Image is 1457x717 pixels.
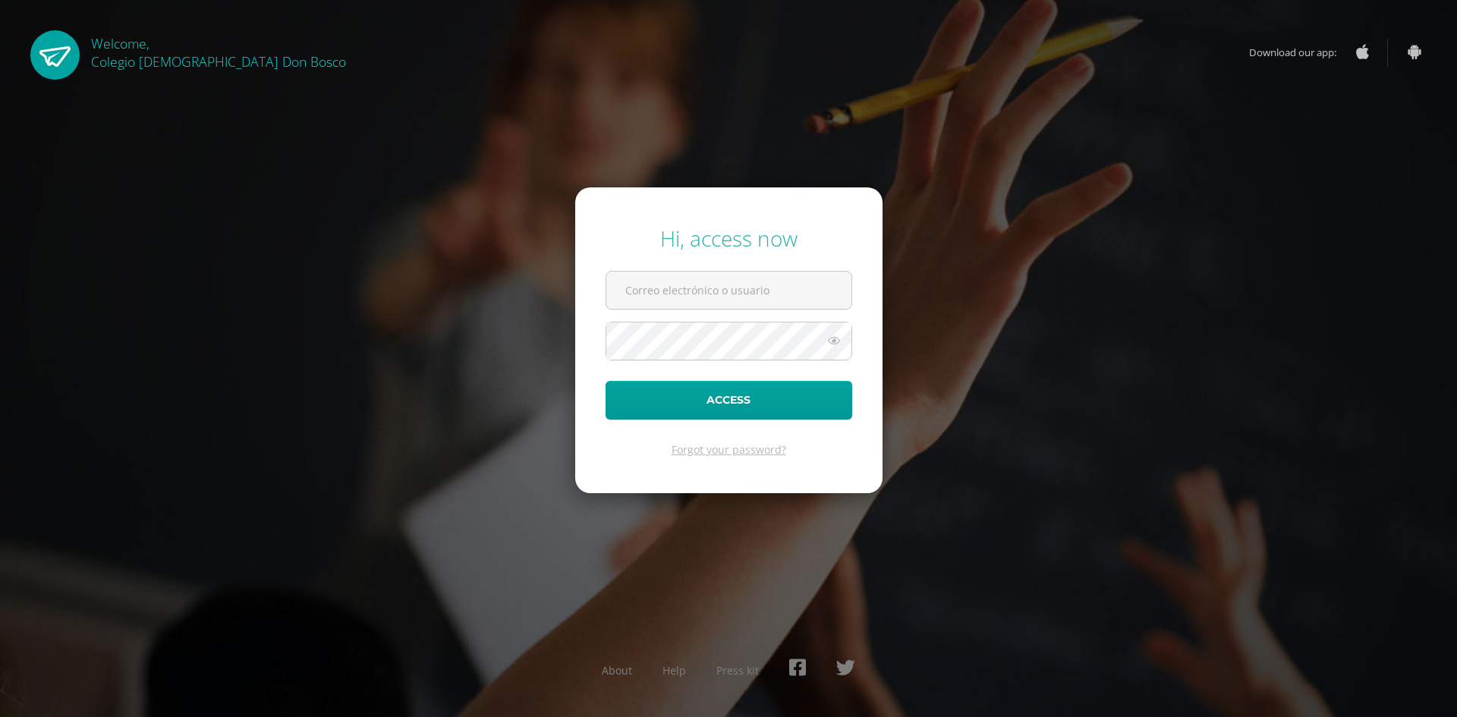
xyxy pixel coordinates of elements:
[602,663,632,678] a: About
[662,663,686,678] a: Help
[672,442,786,457] a: Forgot your password?
[606,272,851,309] input: Correo electrónico o usuario
[1249,38,1352,67] span: Download our app:
[606,224,852,253] div: Hi, access now
[606,381,852,420] button: Access
[716,663,759,678] a: Press kit
[91,30,346,71] div: Welcome,
[91,52,346,71] span: Colegio [DEMOGRAPHIC_DATA] Don Bosco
